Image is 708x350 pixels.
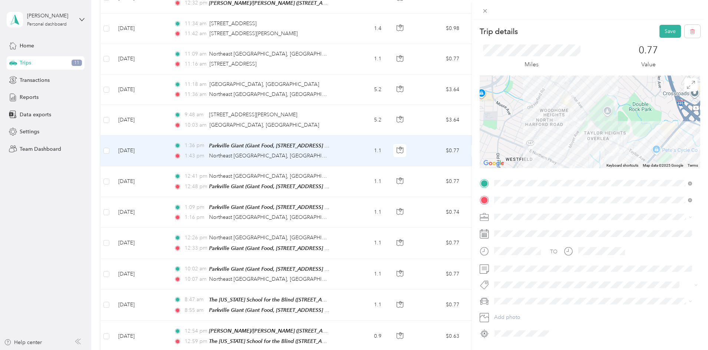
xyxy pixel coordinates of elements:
iframe: Everlance-gr Chat Button Frame [666,309,708,350]
button: Add photo [492,312,700,323]
p: Miles [525,60,539,69]
button: Save [659,25,681,38]
a: Open this area in Google Maps (opens a new window) [482,159,506,168]
img: Google [482,159,506,168]
span: Map data ©2025 Google [643,163,683,167]
a: Terms (opens in new tab) [688,163,698,167]
p: 0.77 [639,44,658,56]
p: Trip details [480,26,518,37]
p: Value [641,60,656,69]
button: Keyboard shortcuts [606,163,638,168]
div: TO [550,248,558,256]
